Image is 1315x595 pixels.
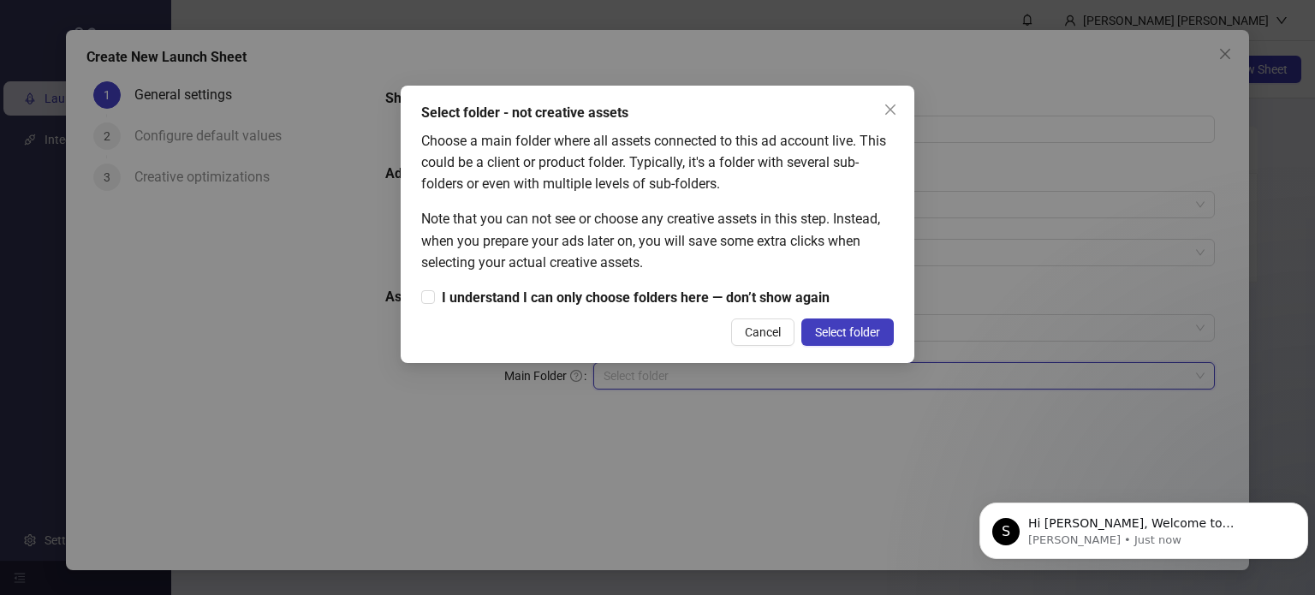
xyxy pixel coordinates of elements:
button: Cancel [731,318,794,346]
div: Select folder - not creative assets [421,103,894,123]
div: Note that you can not see or choose any creative assets in this step. Instead, when you prepare y... [421,208,894,272]
button: Select folder [801,318,894,346]
div: Choose a main folder where all assets connected to this ad account live. This could be a client o... [421,130,894,194]
iframe: Intercom notifications message [973,467,1315,586]
span: I understand I can only choose folders here — don’t show again [435,287,836,308]
span: Cancel [745,325,781,339]
span: Select folder [815,325,880,339]
button: Close [877,96,904,123]
span: close [884,103,897,116]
